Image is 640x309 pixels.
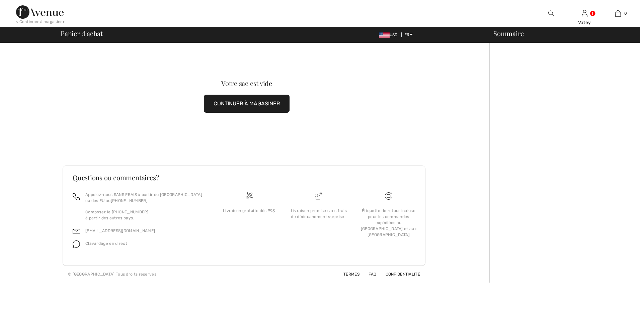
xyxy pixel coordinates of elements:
div: © [GEOGRAPHIC_DATA] Tous droits reservés [68,271,156,277]
img: Mon panier [615,9,621,17]
img: call [73,193,80,200]
p: Appelez-nous SANS FRAIS à partir du [GEOGRAPHIC_DATA] ou des EU au [85,192,206,204]
img: Livraison gratuite dès 99$ [385,192,392,200]
div: Étiquette de retour incluse pour les commandes expédiées au [GEOGRAPHIC_DATA] et aux [GEOGRAPHIC_... [359,208,418,238]
div: Livraison promise sans frais de dédouanement surprise ! [289,208,348,220]
span: Clavardage en direct [85,241,127,246]
img: 1ère Avenue [16,5,64,19]
span: 0 [624,10,627,16]
div: Sommaire [485,30,636,37]
img: chat [73,240,80,248]
h3: Questions ou commentaires? [73,174,415,181]
p: Composez le [PHONE_NUMBER] à partir des autres pays. [85,209,206,221]
div: Livraison gratuite dès 99$ [220,208,278,214]
span: Panier d'achat [61,30,103,37]
span: USD [379,32,400,37]
div: Vatey [568,19,601,26]
div: < Continuer à magasiner [16,19,65,25]
img: recherche [548,9,554,17]
img: US Dollar [379,32,390,38]
img: Livraison gratuite dès 99$ [245,192,253,200]
img: email [73,228,80,235]
div: Votre sac est vide [81,80,412,87]
button: CONTINUER À MAGASINER [204,95,290,113]
a: [EMAIL_ADDRESS][DOMAIN_NAME] [85,228,155,233]
a: FAQ [361,272,376,277]
a: Se connecter [582,10,587,16]
a: 0 [602,9,634,17]
a: Confidentialité [378,272,420,277]
img: Mes infos [582,9,587,17]
a: [PHONE_NUMBER] [111,198,148,203]
img: Livraison promise sans frais de dédouanement surprise&nbsp;! [315,192,322,200]
span: FR [404,32,413,37]
a: Termes [335,272,359,277]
